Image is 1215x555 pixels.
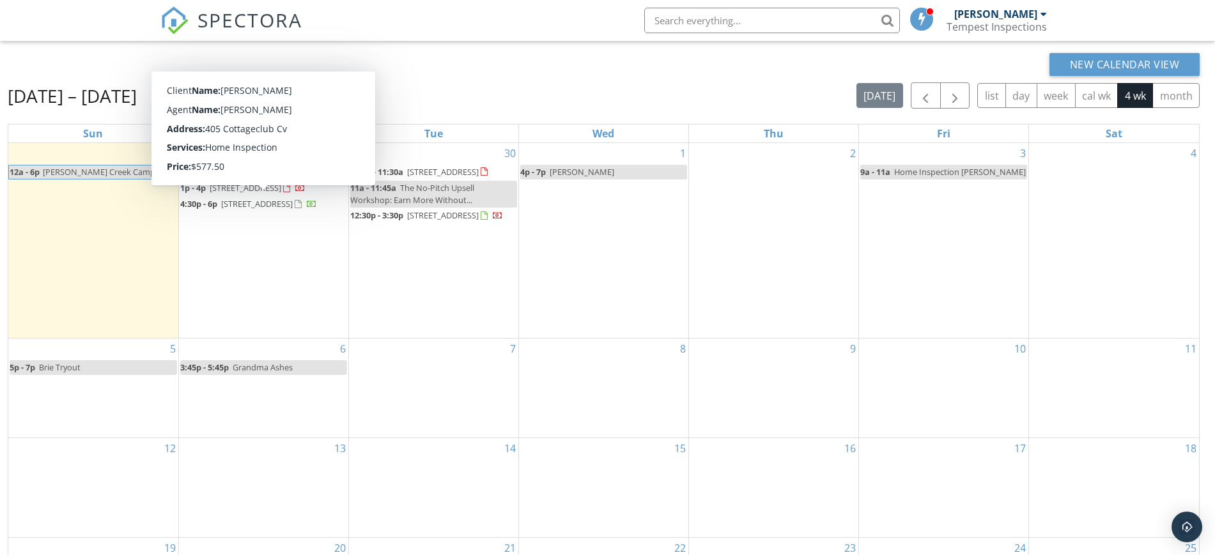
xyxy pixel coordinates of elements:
[1029,438,1199,538] td: Go to October 18, 2025
[940,82,970,109] button: Next
[672,438,688,459] a: Go to October 15, 2025
[842,438,858,459] a: Go to October 16, 2025
[348,143,518,338] td: Go to September 30, 2025
[859,438,1029,538] td: Go to October 17, 2025
[233,361,293,373] span: Grandma Ashes
[43,166,167,178] span: [PERSON_NAME] Creek Camping
[518,338,688,438] td: Go to October 8, 2025
[894,166,1026,178] span: Home Inspection [PERSON_NAME]
[350,209,503,221] a: 12:30p - 3:30p [STREET_ADDRESS]
[221,198,293,209] span: [STREET_ADDRESS]
[178,438,348,538] td: Go to October 13, 2025
[180,198,217,209] span: 4:30p - 6p
[689,338,859,438] td: Go to October 9, 2025
[856,83,903,108] button: [DATE]
[859,338,1029,438] td: Go to October 10, 2025
[160,17,302,44] a: SPECTORA
[350,182,396,194] span: 11a - 11:45a
[507,338,518,359] a: Go to October 7, 2025
[677,143,688,163] a: Go to October 1, 2025
[422,125,445,142] a: Tuesday
[644,8,900,33] input: Search everything...
[911,82,941,109] button: Previous
[210,182,281,194] span: [STREET_ADDRESS]
[407,166,479,178] span: [STREET_ADDRESS]
[348,438,518,538] td: Go to October 14, 2025
[689,438,859,538] td: Go to October 16, 2025
[1029,338,1199,438] td: Go to October 11, 2025
[518,438,688,538] td: Go to October 15, 2025
[249,125,277,142] a: Monday
[977,83,1006,108] button: list
[407,209,479,221] span: [STREET_ADDRESS]
[178,143,348,338] td: Go to September 29, 2025
[847,338,858,359] a: Go to October 9, 2025
[518,143,688,338] td: Go to October 1, 2025
[954,8,1037,20] div: [PERSON_NAME]
[860,166,890,178] span: 9a - 11a
[180,166,310,178] a: 9a - 12p [STREET_ADDRESS]
[180,165,347,180] a: 9a - 12p [STREET_ADDRESS]
[350,182,474,206] span: The No-Pitch Upsell Workshop: Earn More Without...
[1172,512,1202,542] div: Open Intercom Messenger
[180,198,317,209] a: 4:30p - 6p [STREET_ADDRESS]
[348,338,518,438] td: Go to October 7, 2025
[180,197,347,212] a: 4:30p - 6p [STREET_ADDRESS]
[81,125,105,142] a: Sunday
[1188,143,1199,163] a: Go to October 4, 2025
[550,166,614,178] span: [PERSON_NAME]
[350,166,403,178] span: 8:30a - 11:30a
[1049,53,1200,76] button: New Calendar View
[332,438,348,459] a: Go to October 13, 2025
[934,125,953,142] a: Friday
[502,438,518,459] a: Go to October 14, 2025
[180,182,306,194] a: 1p - 4p [STREET_ADDRESS]
[1005,83,1037,108] button: day
[1037,83,1076,108] button: week
[39,361,81,373] span: Brie Tryout
[677,338,688,359] a: Go to October 8, 2025
[8,338,178,438] td: Go to October 5, 2025
[947,20,1047,33] div: Tempest Inspections
[162,143,178,163] a: Go to September 28, 2025
[180,181,347,196] a: 1p - 4p [STREET_ADDRESS]
[8,143,178,338] td: Go to September 28, 2025
[590,125,617,142] a: Wednesday
[350,166,491,178] a: 8:30a - 11:30a [STREET_ADDRESS]
[1012,338,1028,359] a: Go to October 10, 2025
[350,165,517,180] a: 8:30a - 11:30a [STREET_ADDRESS]
[1075,83,1118,108] button: cal wk
[1117,83,1153,108] button: 4 wk
[180,182,206,194] span: 1p - 4p
[214,166,286,178] span: [STREET_ADDRESS]
[337,338,348,359] a: Go to October 6, 2025
[10,361,35,373] span: 5p - 7p
[1103,125,1125,142] a: Saturday
[197,6,302,33] span: SPECTORA
[847,143,858,163] a: Go to October 2, 2025
[520,166,546,178] span: 4p - 7p
[1012,438,1028,459] a: Go to October 17, 2025
[160,6,189,34] img: The Best Home Inspection Software - Spectora
[167,338,178,359] a: Go to October 5, 2025
[689,143,859,338] td: Go to October 2, 2025
[9,165,40,179] span: 12a - 6p
[859,143,1029,338] td: Go to October 3, 2025
[178,338,348,438] td: Go to October 6, 2025
[502,143,518,163] a: Go to September 30, 2025
[180,166,210,178] span: 9a - 12p
[1182,438,1199,459] a: Go to October 18, 2025
[350,208,517,224] a: 12:30p - 3:30p [STREET_ADDRESS]
[1152,83,1200,108] button: month
[1018,143,1028,163] a: Go to October 3, 2025
[332,143,348,163] a: Go to September 29, 2025
[8,83,137,109] h2: [DATE] – [DATE]
[1182,338,1199,359] a: Go to October 11, 2025
[1029,143,1199,338] td: Go to October 4, 2025
[162,438,178,459] a: Go to October 12, 2025
[350,209,403,221] span: 12:30p - 3:30p
[761,125,786,142] a: Thursday
[8,438,178,538] td: Go to October 12, 2025
[180,361,229,373] span: 3:45p - 5:45p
